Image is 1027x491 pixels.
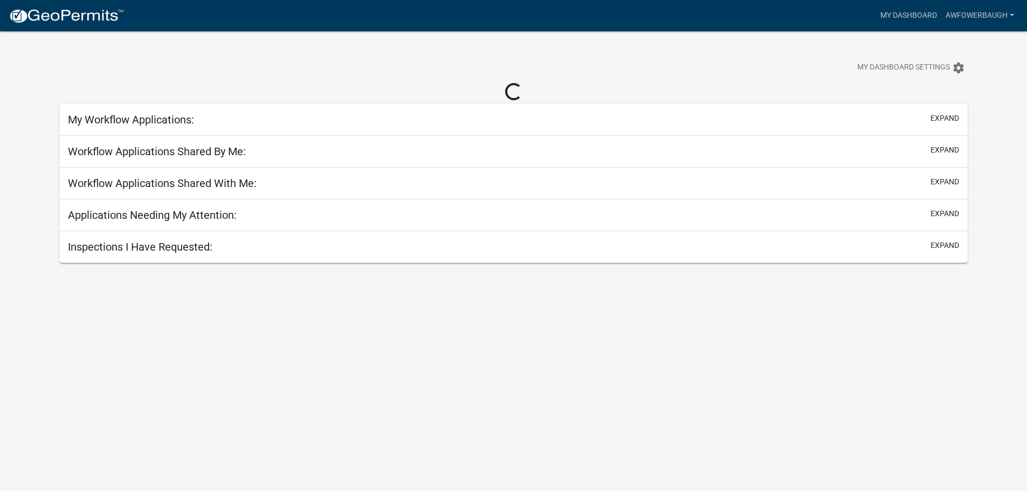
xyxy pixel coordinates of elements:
button: expand [930,208,959,219]
i: settings [952,61,965,74]
button: expand [930,113,959,124]
button: expand [930,240,959,251]
a: AWFowerbaugh [941,5,1018,26]
h5: Applications Needing My Attention: [68,209,237,222]
button: My Dashboard Settingssettings [849,57,974,78]
span: My Dashboard Settings [857,61,950,74]
h5: My Workflow Applications: [68,113,194,126]
a: My Dashboard [876,5,941,26]
h5: Workflow Applications Shared With Me: [68,177,257,190]
h5: Workflow Applications Shared By Me: [68,145,246,158]
button: expand [930,144,959,156]
h5: Inspections I Have Requested: [68,240,212,253]
button: expand [930,176,959,188]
